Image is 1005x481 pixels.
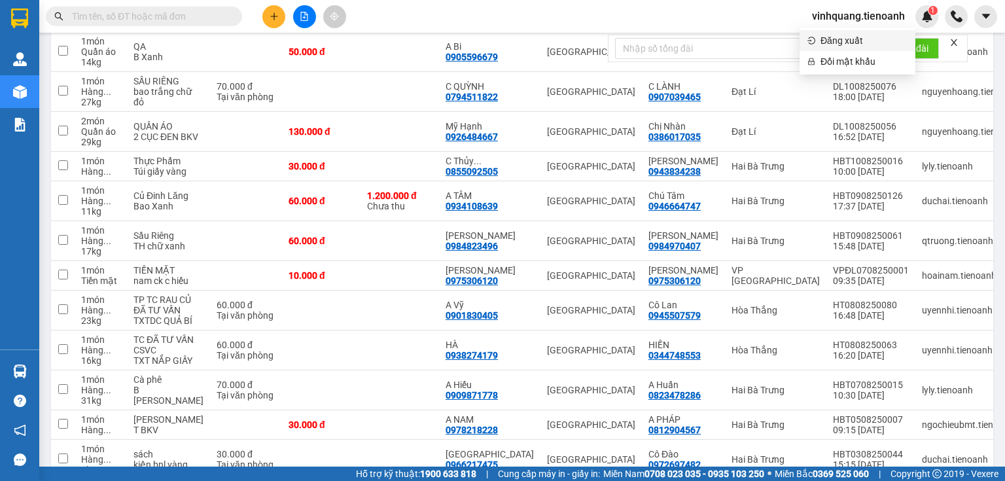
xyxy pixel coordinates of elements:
div: 50.000 đ [289,46,354,57]
div: 0909871778 [446,390,498,401]
div: Trà Giang [446,449,534,459]
span: ... [103,236,111,246]
div: Hàng thông thường [81,305,120,315]
div: 0344748553 [648,350,701,361]
span: | [486,467,488,481]
div: HBT0708250015 [833,380,909,390]
div: [GEOGRAPHIC_DATA] [547,126,635,137]
strong: 0708 023 035 - 0935 103 250 [644,469,764,479]
div: 0934108639 [446,201,498,211]
div: 30.000 đ [289,161,354,171]
div: 1 món [81,76,120,86]
div: Đạt Lí [732,126,820,137]
div: [GEOGRAPHIC_DATA] [547,196,635,206]
div: Linh Kiện [133,414,203,425]
div: 0945507579 [648,310,701,321]
div: Đạt Lí [732,86,820,97]
div: 17:37 [DATE] [833,201,909,211]
div: B Xanh [133,52,203,62]
div: 70.000 đ [217,380,275,390]
img: solution-icon [13,118,27,132]
img: phone-icon [951,10,962,22]
div: [GEOGRAPHIC_DATA] [547,46,635,57]
button: plus [262,5,285,28]
div: Tại văn phòng [217,92,275,102]
div: 31 kg [81,395,120,406]
div: 0984823496 [446,241,498,251]
div: A NAM [446,414,534,425]
span: ... [103,166,111,177]
div: 1 món [81,225,120,236]
div: 15:15 [DATE] [833,459,909,470]
div: Sầu Riêng [133,230,203,241]
span: lock [807,58,815,65]
strong: 1900 633 818 [420,469,476,479]
div: 16:20 [DATE] [833,350,909,361]
div: 60.000 đ [217,300,275,310]
span: ... [103,86,111,97]
span: login [807,37,815,45]
div: 0901830405 [446,310,498,321]
div: TXT NẮP GIẤY [133,355,203,366]
div: A TÂM [446,190,534,201]
div: Hàng thông thường [81,86,120,97]
div: A PHÁP [648,414,718,425]
div: 2 CỤC ĐEN BKV [133,132,203,142]
div: 1 món [81,294,120,305]
div: A Huấn [648,380,718,390]
div: 0794511822 [446,92,498,102]
span: question-circle [14,395,26,407]
div: Chưa thu [367,190,432,211]
div: 16:48 [DATE] [833,310,909,321]
div: TP TC RAU CỦ ĐÃ TƯ VẤN [133,294,203,315]
div: Hai Bà Trưng [732,419,820,430]
div: Hòa Thắng [732,305,820,315]
div: 18:00 [DATE] [833,92,909,102]
div: 16:52 [DATE] [833,132,909,142]
div: Thực Phẩm [133,156,203,166]
div: Tại văn phòng [217,310,275,321]
img: logo-vxr [11,9,28,28]
div: 0984970407 [648,241,701,251]
img: warehouse-icon [13,85,27,99]
div: HBT1008250016 [833,156,909,166]
div: Quần áo [81,46,120,57]
div: [GEOGRAPHIC_DATA] [547,345,635,355]
div: C Hà [648,156,718,166]
div: VPĐL0708250001 [833,265,909,276]
span: | [879,467,881,481]
div: 0975306120 [446,276,498,286]
div: 1 món [81,334,120,345]
div: 1.200.000 đ [367,190,432,201]
div: Tại văn phòng [217,350,275,361]
div: Củ Đinh Lăng [133,190,203,201]
div: 1 món [81,444,120,454]
div: 14 kg [81,57,120,67]
span: ⚪️ [767,471,771,476]
div: Hàng thông thường [81,425,120,435]
div: 60.000 đ [217,340,275,350]
div: 10:30 [DATE] [833,390,909,401]
div: 0905596679 [446,52,498,62]
div: Tại văn phòng [217,459,275,470]
span: Đổi mật khẩu [820,54,908,69]
div: C Phương [446,265,534,276]
div: Chị Nhàn [648,121,718,132]
div: HBT0908250126 [833,190,909,201]
div: HBT0308250044 [833,449,909,459]
span: vinhquang.tienoanh [802,8,915,24]
div: Hai Bà Trưng [732,161,820,171]
span: Đăng xuất [820,33,908,48]
div: 0978218228 [446,425,498,435]
div: 0972697482 [648,459,701,470]
div: [GEOGRAPHIC_DATA] [547,419,635,430]
div: kiện bnl vàng [133,459,203,470]
div: Chú Tâm [648,190,718,201]
div: C LÀNH [648,81,718,92]
div: [GEOGRAPHIC_DATA] [547,236,635,246]
div: Hàng thông thường [81,166,120,177]
span: ... [103,305,111,315]
div: A Vỹ [446,300,534,310]
span: aim [330,12,339,21]
div: C HUYỀN [446,230,534,241]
